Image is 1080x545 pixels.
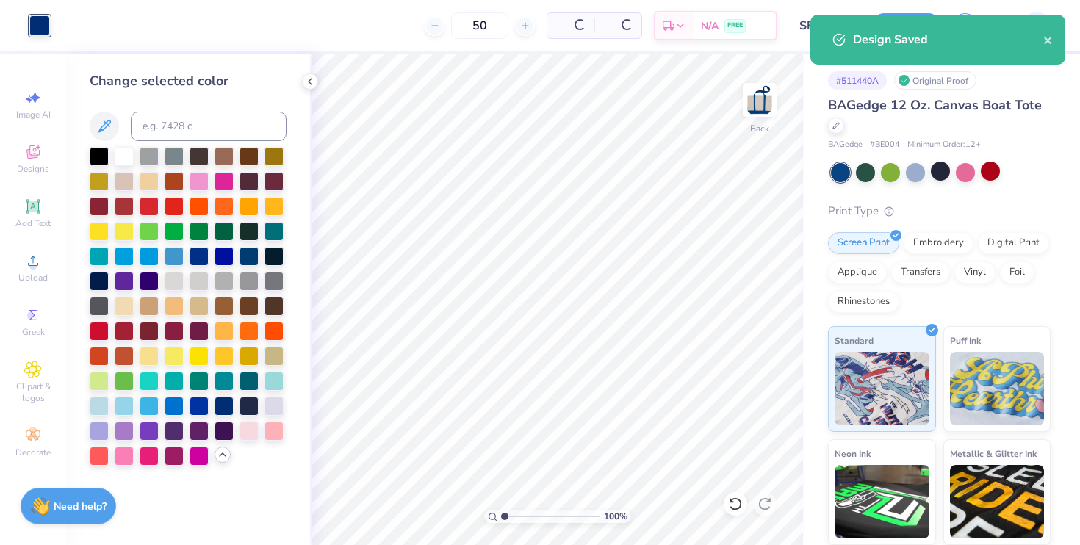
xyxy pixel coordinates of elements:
span: Decorate [15,447,51,458]
span: Greek [22,326,45,338]
span: Neon Ink [835,446,871,461]
span: Add Text [15,217,51,229]
span: Metallic & Glitter Ink [950,446,1037,461]
input: e.g. 7428 c [131,112,287,141]
button: close [1043,31,1054,48]
span: Upload [18,272,48,284]
img: Metallic & Glitter Ink [950,465,1045,538]
span: Designs [17,163,49,175]
span: 100 % [604,510,627,523]
span: FREE [727,21,743,31]
img: Neon Ink [835,465,929,538]
div: Design Saved [853,31,1043,48]
input: – – [451,12,508,39]
span: Clipart & logos [7,380,59,404]
span: Image AI [16,109,51,120]
input: Untitled Design [788,11,860,40]
span: N/A [701,18,719,34]
div: Change selected color [90,71,287,91]
strong: Need help? [54,499,107,513]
